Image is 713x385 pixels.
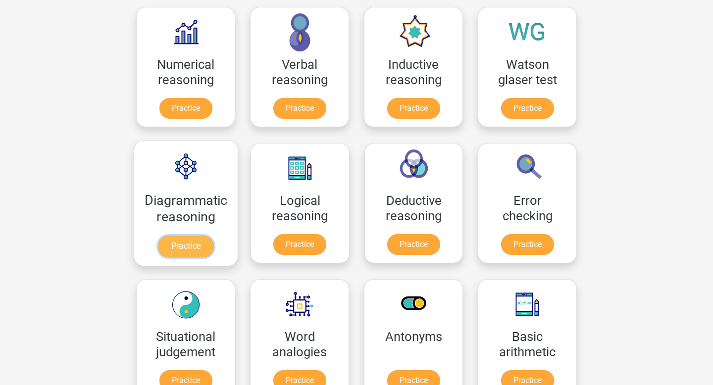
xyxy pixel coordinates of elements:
a: Practice [387,234,440,255]
a: Practice [159,98,212,119]
a: Practice [501,234,554,255]
a: Practice [501,98,554,119]
a: Practice [273,98,326,119]
a: Practice [273,234,326,255]
a: Practice [387,98,440,119]
a: Practice [158,236,213,257]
